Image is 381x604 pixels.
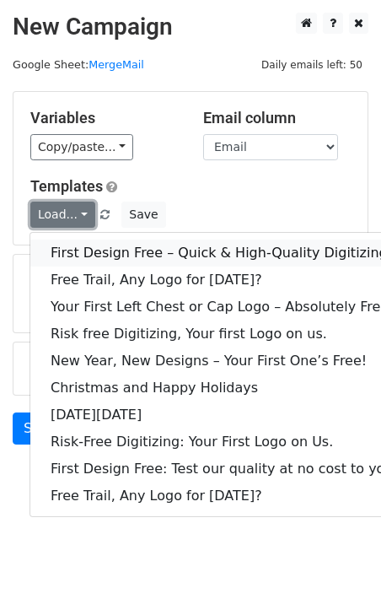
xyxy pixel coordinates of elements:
a: Load... [30,202,95,228]
a: Copy/paste... [30,134,133,160]
a: Daily emails left: 50 [255,58,368,71]
iframe: Chat Widget [297,523,381,604]
button: Save [121,202,165,228]
h5: Email column [203,109,351,127]
a: Templates [30,177,103,195]
small: Google Sheet: [13,58,144,71]
a: Send [13,413,68,445]
span: Daily emails left: 50 [255,56,368,74]
a: MergeMail [89,58,144,71]
h5: Variables [30,109,178,127]
h2: New Campaign [13,13,368,41]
